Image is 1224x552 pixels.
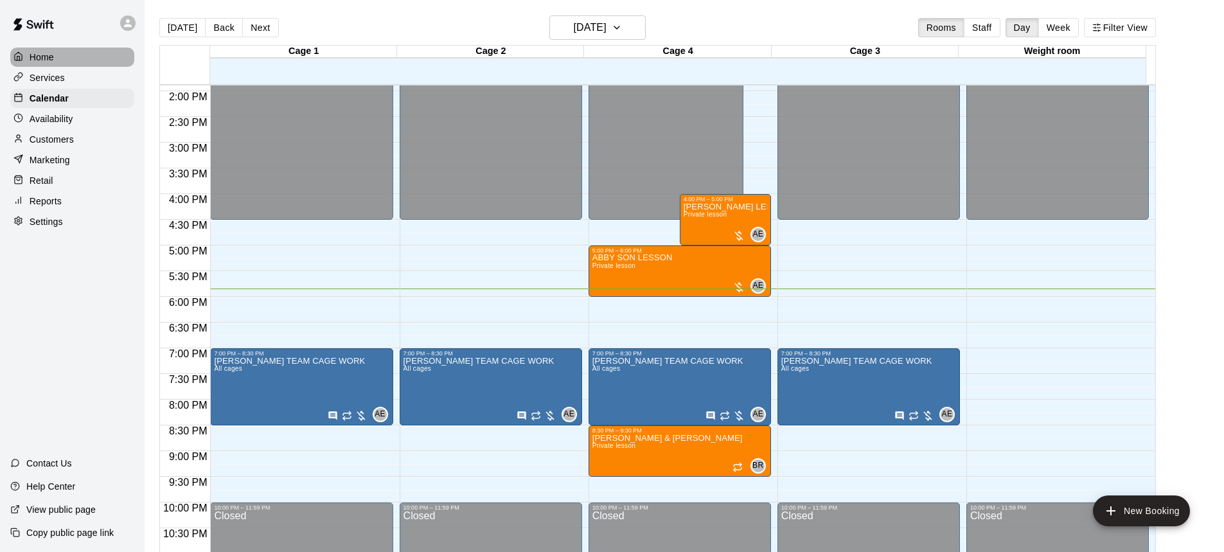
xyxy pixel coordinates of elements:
span: Arturo Escobedo [567,407,577,422]
span: Arturo Escobedo [756,407,766,422]
div: Home [10,48,134,67]
div: 4:00 PM – 5:00 PM: BRAD MADDOX LESSON [680,194,771,245]
span: AE [752,408,763,421]
span: 5:00 PM [166,245,211,256]
span: 6:00 PM [166,297,211,308]
button: Day [1006,18,1039,37]
span: 7:00 PM [166,348,211,359]
div: Cage 4 [584,46,771,58]
a: Settings [10,212,134,231]
div: 4:00 PM – 5:00 PM [684,196,767,202]
div: 7:00 PM – 8:30 PM [592,350,767,357]
span: AE [375,408,386,421]
span: 8:30 PM [166,425,211,436]
div: Arturo Escobedo [939,407,955,422]
div: 5:00 PM – 6:00 PM: ABBY SON LESSON [589,245,771,297]
a: Marketing [10,150,134,170]
div: Arturo Escobedo [750,278,766,294]
span: 3:30 PM [166,168,211,179]
span: 2:30 PM [166,117,211,128]
span: 4:00 PM [166,194,211,205]
a: Availability [10,109,134,129]
span: AE [942,408,953,421]
div: 5:00 PM – 6:00 PM [592,247,767,254]
a: Services [10,68,134,87]
svg: Has notes [328,411,338,421]
p: Settings [30,215,63,228]
div: Cage 3 [772,46,959,58]
div: 7:00 PM – 8:30 PM [214,350,389,357]
span: BR [752,459,763,472]
svg: Has notes [705,411,716,421]
p: Marketing [30,154,70,166]
span: 6:30 PM [166,323,211,334]
a: Customers [10,130,134,149]
div: 10:00 PM – 11:59 PM [970,504,1145,511]
button: Week [1038,18,1079,37]
div: Blake Roberts [750,458,766,474]
div: Arturo Escobedo [750,227,766,242]
p: Help Center [26,480,75,493]
button: Rooms [918,18,964,37]
span: Private lesson [592,442,635,449]
p: Calendar [30,92,69,105]
span: 7:30 PM [166,374,211,385]
div: Arturo Escobedo [562,407,577,422]
span: Recurring event [732,462,743,472]
span: All cages [404,365,432,372]
a: Reports [10,191,134,211]
span: Recurring event [531,411,541,421]
span: Arturo Escobedo [945,407,955,422]
p: Retail [30,174,53,187]
button: add [1093,495,1190,526]
span: 4:30 PM [166,220,211,231]
span: 3:00 PM [166,143,211,154]
button: [DATE] [159,18,206,37]
span: Private lesson [592,262,635,269]
p: Services [30,71,65,84]
span: 2:00 PM [166,91,211,102]
div: Cage 1 [210,46,397,58]
button: Staff [964,18,1000,37]
div: 7:00 PM – 8:30 PM: MIKE LAMB TEAM CAGE WORK [400,348,582,425]
span: AE [752,228,763,241]
div: Arturo Escobedo [750,407,766,422]
button: Next [242,18,278,37]
span: 8:00 PM [166,400,211,411]
div: 8:30 PM – 9:30 PM [592,427,767,434]
svg: Has notes [517,411,527,421]
div: 10:00 PM – 11:59 PM [214,504,389,511]
p: Customers [30,133,74,146]
div: 10:00 PM – 11:59 PM [404,504,578,511]
p: Availability [30,112,73,125]
div: 7:00 PM – 8:30 PM: MIKE LAMB TEAM CAGE WORK [589,348,771,425]
span: Arturo Escobedo [756,227,766,242]
h6: [DATE] [574,19,607,37]
a: Calendar [10,89,134,108]
div: 10:00 PM – 11:59 PM [781,504,956,511]
a: Retail [10,171,134,190]
span: Private lesson [684,211,727,218]
span: AE [752,280,763,292]
p: Home [30,51,54,64]
span: Blake Roberts [756,458,766,474]
div: 8:30 PM – 9:30 PM: Joe & Micah - Blake [589,425,771,477]
p: Contact Us [26,457,72,470]
p: Copy public page link [26,526,114,539]
span: 10:00 PM [160,503,210,513]
svg: Has notes [894,411,905,421]
p: Reports [30,195,62,208]
div: Weight room [959,46,1146,58]
button: Back [205,18,243,37]
span: Recurring event [342,411,352,421]
div: 10:00 PM – 11:59 PM [592,504,767,511]
div: Cage 2 [397,46,584,58]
